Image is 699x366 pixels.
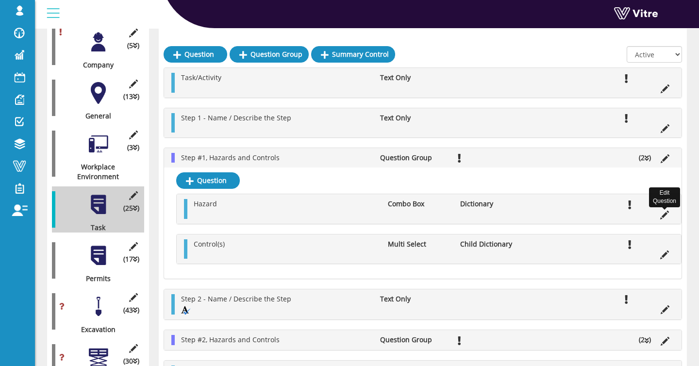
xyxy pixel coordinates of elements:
li: (2 ) [634,153,656,163]
li: Combo Box [383,199,456,209]
div: Permits [52,274,137,283]
div: General [52,111,137,121]
li: Text Only [375,113,450,123]
div: Excavation [52,325,137,334]
li: Child Dictionary [455,239,528,249]
span: Step 2 - Name / Describe the Step [181,294,291,303]
span: (13 ) [123,92,139,101]
span: Step #2, Hazards and Controls [181,335,280,344]
li: Dictionary [455,199,528,209]
div: Task [52,223,137,233]
a: Question Group [230,46,309,63]
span: Step 1 - Name / Describe the Step [181,113,291,122]
span: (5 ) [127,41,139,50]
a: Question [176,172,240,189]
span: (25 ) [123,203,139,213]
a: Summary Control [311,46,395,63]
li: Question Group [375,335,450,345]
div: Workplace Environment [52,162,137,182]
li: Text Only [375,294,450,304]
li: (2 ) [634,335,656,345]
span: (43 ) [123,305,139,315]
span: Control(s) [194,239,225,249]
div: Edit Question [649,187,680,207]
span: (30 ) [123,356,139,366]
span: Task/Activity [181,73,221,82]
li: Multi Select [383,239,456,249]
span: Step #1, Hazards and Controls [181,153,280,162]
span: (3 ) [127,143,139,152]
span: (17 ) [123,254,139,264]
div: Company [52,60,137,70]
li: Text Only [375,73,450,83]
span: Hazard [194,199,217,208]
a: Question [164,46,227,63]
li: Question Group [375,153,450,163]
